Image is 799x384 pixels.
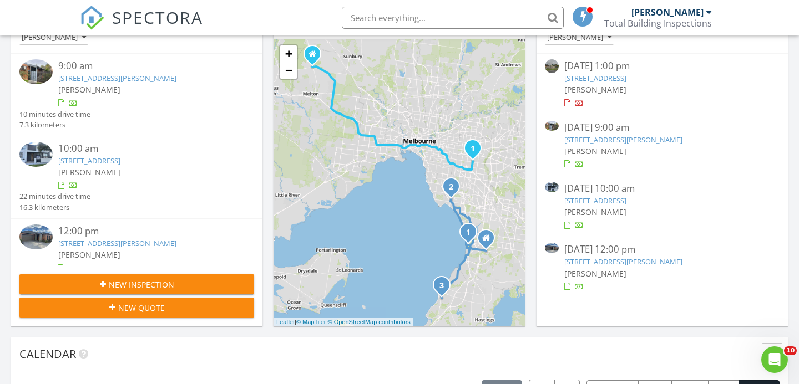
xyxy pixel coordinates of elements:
span: [PERSON_NAME] [564,146,626,156]
img: 9372115%2Fcover_photos%2F1KP9ahbqlzz9CahV0Z4v%2Fsmall.jpg [19,142,53,167]
a: Zoom out [280,62,297,79]
a: [DATE] 1:00 pm [STREET_ADDRESS] [PERSON_NAME] [545,59,780,109]
div: Total Building Inspections [604,18,712,29]
div: 16.3 kilometers [19,202,90,213]
a: 10:00 am [STREET_ADDRESS] [PERSON_NAME] 22 minutes drive time 16.3 kilometers [19,142,254,213]
button: New Quote [19,298,254,318]
a: 12:00 pm [STREET_ADDRESS][PERSON_NAME] [PERSON_NAME] 40 minutes drive time 39.5 kilometers [19,224,254,295]
span: Calendar [19,346,76,361]
i: 3 [439,282,444,290]
div: [PERSON_NAME] [631,7,704,18]
div: [PERSON_NAME] [547,34,611,42]
span: New Inspection [109,279,174,290]
img: 9372117%2Fcover_photos%2FG26FpCpoWiB50WwEPd7r%2Fsmall.jpg [19,224,53,249]
div: 4/177-181 Blackburn Rd , Mount Waverley, VIC 3149 [473,148,479,155]
i: 2 [449,183,453,191]
button: [PERSON_NAME] [19,30,88,45]
span: [PERSON_NAME] [564,207,626,217]
div: 10:00 am [58,142,234,156]
span: [PERSON_NAME] [58,249,120,260]
img: 9372117%2Fcover_photos%2FG26FpCpoWiB50WwEPd7r%2Fsmall.jpg [545,243,559,253]
a: © MapTiler [296,319,326,325]
div: [DATE] 9:00 am [564,121,760,135]
a: [STREET_ADDRESS] [564,73,626,83]
div: [DATE] 12:00 pm [564,243,760,257]
span: [PERSON_NAME] [564,268,626,279]
a: [STREET_ADDRESS][PERSON_NAME] [58,73,176,83]
a: [DATE] 10:00 am [STREET_ADDRESS] [PERSON_NAME] [545,182,780,231]
img: The Best Home Inspection Software - Spectora [80,6,104,30]
div: 6/22c Green Island Ave, Mount Martha, VIC 3934 [442,285,448,291]
a: Leaflet [276,319,295,325]
span: [PERSON_NAME] [58,167,120,177]
div: 12:00 pm [58,224,234,238]
a: 9:00 am [STREET_ADDRESS][PERSON_NAME] [PERSON_NAME] 10 minutes drive time 7.3 kilometers [19,59,254,130]
span: [PERSON_NAME] [564,84,626,95]
span: [PERSON_NAME] [58,84,120,95]
iframe: Intercom live chat [761,346,788,373]
div: [DATE] 1:00 pm [564,59,760,73]
span: New Quote [118,302,165,314]
a: [STREET_ADDRESS] [564,196,626,206]
a: [STREET_ADDRESS][PERSON_NAME] [564,135,682,145]
a: [STREET_ADDRESS][PERSON_NAME] [564,257,682,267]
a: [DATE] 12:00 pm [STREET_ADDRESS][PERSON_NAME] [PERSON_NAME] [545,243,780,292]
i: 1 [466,229,471,237]
img: 9372115%2Fcover_photos%2F1KP9ahbqlzz9CahV0Z4v%2Fsmall.jpg [545,182,559,192]
button: [PERSON_NAME] [545,30,614,45]
div: 17 Sarzana St, Mentone, VIC 3194 [451,186,458,193]
a: Zoom in [280,45,297,62]
span: SPECTORA [112,6,203,29]
div: | [274,318,413,327]
div: Melton West VIC 3337 [312,54,319,60]
img: 9372112%2Fcover_photos%2FTeMXVn5aJCx6dKarxtjR%2Fsmall.jpg [545,121,559,131]
input: Search everything... [342,7,564,29]
span: 10 [784,346,797,355]
div: [PERSON_NAME] [22,34,86,42]
a: [STREET_ADDRESS][PERSON_NAME] [58,238,176,248]
div: [DATE] 10:00 am [564,182,760,196]
img: streetview [545,59,559,73]
a: [STREET_ADDRESS] [58,156,120,166]
a: © OpenStreetMap contributors [328,319,411,325]
div: 7.3 kilometers [19,120,90,130]
img: 9372112%2Fcover_photos%2FTeMXVn5aJCx6dKarxtjR%2Fsmall.jpg [19,59,53,84]
a: SPECTORA [80,15,203,38]
button: New Inspection [19,274,254,294]
div: 3 Sapphire Mews, SKYE Victoria 3977 [486,238,493,244]
div: 22 minutes drive time [19,191,90,202]
div: 2/18 Charles St, Seaford, VIC 3198 [468,232,475,238]
div: 9:00 am [58,59,234,73]
div: 10 minutes drive time [19,109,90,120]
a: [DATE] 9:00 am [STREET_ADDRESS][PERSON_NAME] [PERSON_NAME] [545,121,780,170]
i: 1 [471,145,475,153]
